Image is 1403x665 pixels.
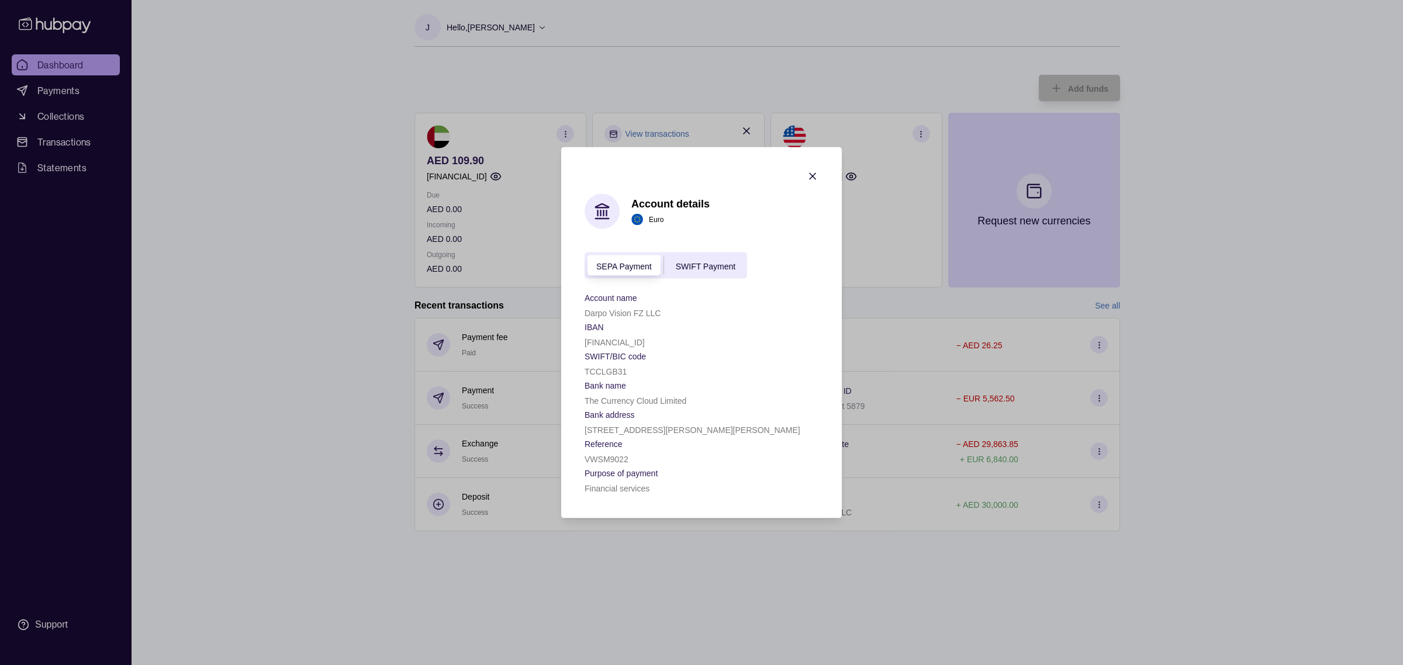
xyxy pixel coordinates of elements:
p: The Currency Cloud Limited [585,396,686,406]
img: eu [631,213,643,225]
p: Purpose of payment [585,469,658,478]
p: Bank address [585,410,635,420]
span: SWIFT Payment [676,261,735,271]
p: Financial services [585,484,649,493]
p: SWIFT/BIC code [585,352,646,361]
p: VWSM9022 [585,455,628,464]
p: [STREET_ADDRESS][PERSON_NAME][PERSON_NAME] [585,425,800,435]
p: Euro [649,213,664,226]
p: Reference [585,439,623,449]
p: Darpo Vision FZ LLC [585,309,661,318]
p: [FINANCIAL_ID] [585,338,645,347]
p: Bank name [585,381,626,390]
p: TCCLGB31 [585,367,627,376]
span: SEPA Payment [596,261,652,271]
h1: Account details [631,197,710,210]
p: IBAN [585,323,604,332]
p: Account name [585,293,637,303]
div: accountIndex [585,252,747,279]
